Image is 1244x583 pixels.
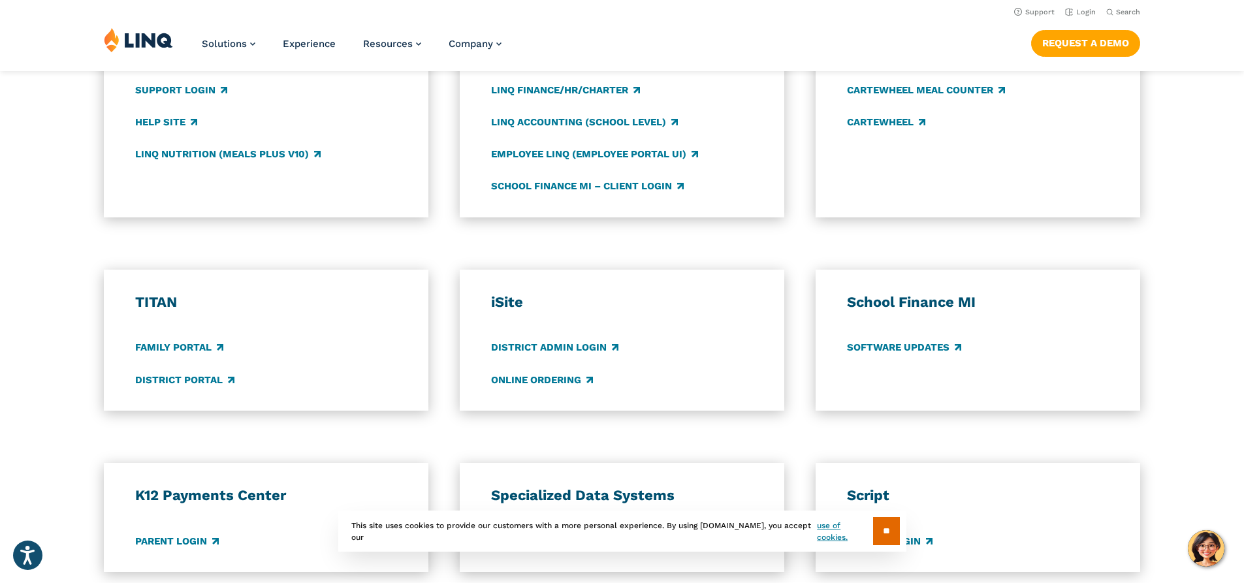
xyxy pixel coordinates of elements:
a: Company [449,38,502,50]
a: Support Login [135,83,227,97]
a: LINQ Nutrition (Meals Plus v10) [135,147,321,161]
a: District Portal [135,373,234,387]
nav: Button Navigation [1031,27,1140,56]
button: Open Search Bar [1106,7,1140,17]
button: Hello, have a question? Let’s chat. [1188,530,1224,567]
a: CARTEWHEEL [847,115,925,129]
h3: iSite [491,293,754,311]
a: Software Updates [847,341,961,355]
h3: K12 Payments Center [135,486,398,505]
span: Company [449,38,493,50]
img: LINQ | K‑12 Software [104,27,173,52]
h3: Script [847,486,1109,505]
a: Help Site [135,115,197,129]
h3: TITAN [135,293,398,311]
a: Login [1065,8,1096,16]
a: LINQ Accounting (school level) [491,115,678,129]
a: Employee LINQ (Employee Portal UI) [491,147,698,161]
div: This site uses cookies to provide our customers with a more personal experience. By using [DOMAIN... [338,511,906,552]
h3: Specialized Data Systems [491,486,754,505]
a: Online Ordering [491,373,593,387]
a: LINQ Finance/HR/Charter [491,83,640,97]
span: Resources [363,38,413,50]
span: Solutions [202,38,247,50]
a: School Finance MI – Client Login [491,179,684,193]
h3: School Finance MI [847,293,1109,311]
a: Solutions [202,38,255,50]
a: District Admin Login [491,341,618,355]
span: Search [1116,8,1140,16]
a: Family Portal [135,341,223,355]
a: Request a Demo [1031,30,1140,56]
a: use of cookies. [817,520,872,543]
a: CARTEWHEEL Meal Counter [847,83,1005,97]
nav: Primary Navigation [202,27,502,71]
a: Support [1014,8,1055,16]
a: Experience [283,38,336,50]
a: Resources [363,38,421,50]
